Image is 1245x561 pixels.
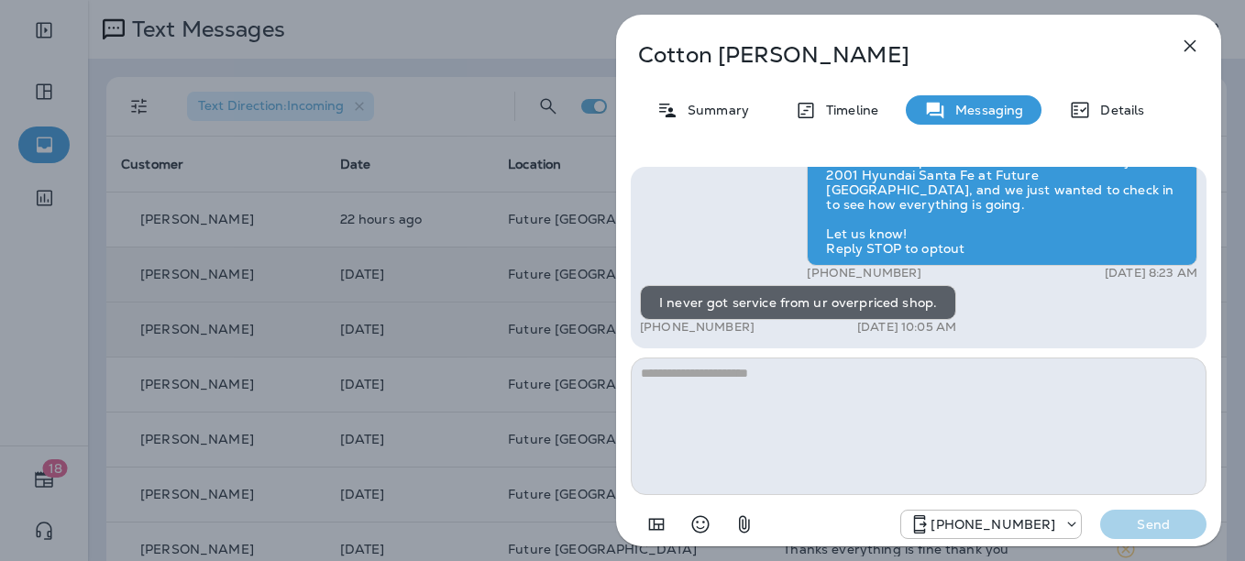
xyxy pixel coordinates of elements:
[946,103,1023,117] p: Messaging
[817,103,878,117] p: Timeline
[1091,103,1144,117] p: Details
[807,266,921,280] p: [PHONE_NUMBER]
[638,506,675,543] button: Add in a premade template
[638,42,1139,68] p: Cotton [PERSON_NAME]
[678,103,749,117] p: Summary
[857,320,956,335] p: [DATE] 10:05 AM
[901,513,1081,535] div: +1 (928) 232-1970
[682,506,719,543] button: Select an emoji
[807,114,1197,266] div: Hi Cotton, It’s been a couple of months since we serviced your 2001 Hyundai Santa Fe at Future [G...
[640,285,956,320] div: I never got service from ur overpriced shop.
[1105,266,1197,280] p: [DATE] 8:23 AM
[640,320,755,335] p: [PHONE_NUMBER]
[931,517,1055,532] p: [PHONE_NUMBER]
